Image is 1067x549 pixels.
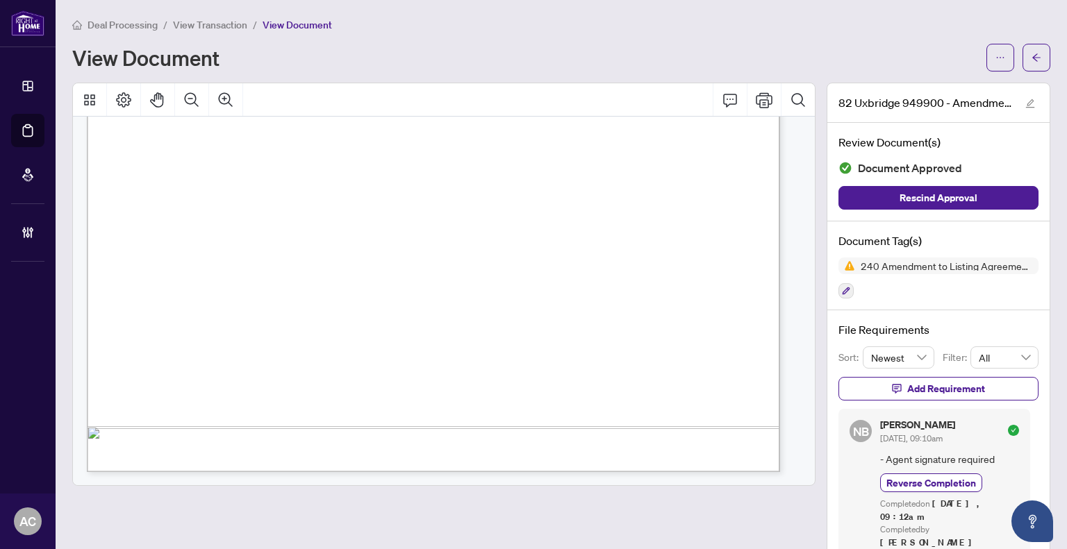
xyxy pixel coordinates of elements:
[838,94,1012,111] span: 82 Uxbridge 949900 - Amendment to Listing Agreement Authority to Offer for Sale Price ChangeExten...
[19,512,36,531] span: AC
[979,347,1030,368] span: All
[88,19,158,31] span: Deal Processing
[163,17,167,33] li: /
[880,420,955,430] h5: [PERSON_NAME]
[871,347,927,368] span: Newest
[72,20,82,30] span: home
[838,186,1039,210] button: Rescind Approval
[72,47,220,69] h1: View Document
[880,498,1019,524] div: Completed on
[1011,500,1053,542] button: Open asap
[1025,99,1035,108] span: edit
[173,19,247,31] span: View Transaction
[838,233,1039,249] h4: Document Tag(s)
[880,451,1019,467] span: - Agent signature required
[838,377,1039,400] button: Add Requirement
[263,19,332,31] span: View Document
[838,134,1039,151] h4: Review Document(s)
[886,475,976,490] span: Reverse Completion
[1008,425,1019,436] span: check-circle
[943,350,970,365] p: Filter:
[880,473,982,492] button: Reverse Completion
[1032,53,1041,62] span: arrow-left
[838,350,863,365] p: Sort:
[880,498,984,523] span: [DATE], 09:12am
[880,433,943,444] span: [DATE], 09:10am
[855,261,1039,271] span: 240 Amendment to Listing Agreement - Authority to Offer for Sale Price Change/Extension/Amendment(s)
[852,422,869,441] span: NB
[995,53,1005,62] span: ellipsis
[253,17,257,33] li: /
[838,161,852,175] img: Document Status
[838,321,1039,338] h4: File Requirements
[900,187,977,209] span: Rescind Approval
[907,378,985,400] span: Add Requirement
[838,257,855,274] img: Status Icon
[858,159,962,178] span: Document Approved
[11,10,44,36] img: logo
[880,537,979,548] span: [PERSON_NAME]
